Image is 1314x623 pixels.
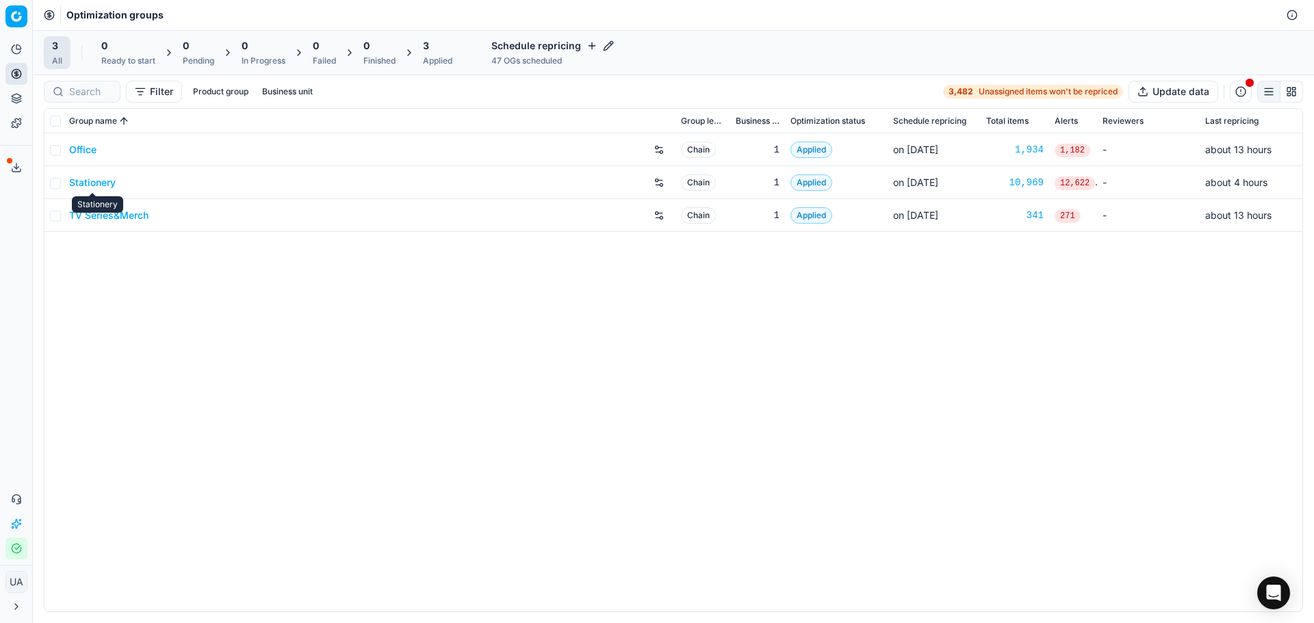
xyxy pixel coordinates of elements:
[423,39,429,53] span: 3
[736,143,780,157] div: 1
[1097,133,1200,166] td: -
[313,55,336,66] div: Failed
[126,81,182,103] button: Filter
[72,196,123,213] div: Stationery
[1055,144,1090,157] span: 1,182
[790,116,865,127] span: Optimization status
[790,174,832,191] span: Applied
[69,176,116,189] a: Stationery
[66,8,164,22] nav: breadcrumb
[69,143,96,157] a: Office
[101,55,155,66] div: Ready to start
[986,116,1029,127] span: Total items
[101,39,107,53] span: 0
[1205,176,1267,188] span: about 4 hours
[949,86,973,97] strong: 3,482
[736,209,780,222] div: 1
[986,143,1044,157] a: 1,934
[681,207,716,224] span: Chain
[1205,116,1259,127] span: Last repricing
[69,116,117,127] span: Group name
[5,571,27,593] button: UA
[1129,81,1218,103] button: Update data
[681,116,725,127] span: Group level
[242,55,285,66] div: In Progress
[363,39,370,53] span: 0
[66,8,164,22] span: Optimization groups
[986,209,1044,222] a: 341
[893,176,938,188] span: on [DATE]
[1055,209,1081,223] span: 271
[491,55,614,66] div: 47 OGs scheduled
[681,174,716,191] span: Chain
[188,83,254,100] button: Product group
[183,39,189,53] span: 0
[491,39,614,53] h4: Schedule repricing
[986,176,1044,189] a: 10,969
[681,142,716,158] span: Chain
[893,116,966,127] span: Schedule repricing
[242,39,248,53] span: 0
[790,207,832,224] span: Applied
[1097,166,1200,199] td: -
[790,142,832,158] span: Applied
[736,176,780,189] div: 1
[183,55,214,66] div: Pending
[52,39,58,53] span: 3
[893,209,938,221] span: on [DATE]
[1097,199,1200,232] td: -
[1205,144,1272,155] span: about 13 hours
[257,83,318,100] button: Business unit
[117,114,131,128] button: Sorted by Group name ascending
[1205,209,1272,221] span: about 13 hours
[1055,116,1078,127] span: Alerts
[313,39,319,53] span: 0
[1055,176,1095,190] span: 12,622
[69,85,112,98] input: Search
[736,116,780,127] span: Business unit
[943,85,1123,98] a: 3,482Unassigned items won't be repriced
[52,55,62,66] div: All
[893,144,938,155] span: on [DATE]
[363,55,396,66] div: Finished
[1103,116,1144,127] span: Reviewers
[6,572,27,592] span: UA
[979,86,1118,97] span: Unassigned items won't be repriced
[423,55,452,66] div: Applied
[1257,576,1290,609] div: Open Intercom Messenger
[69,209,149,222] a: TV Series&Merch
